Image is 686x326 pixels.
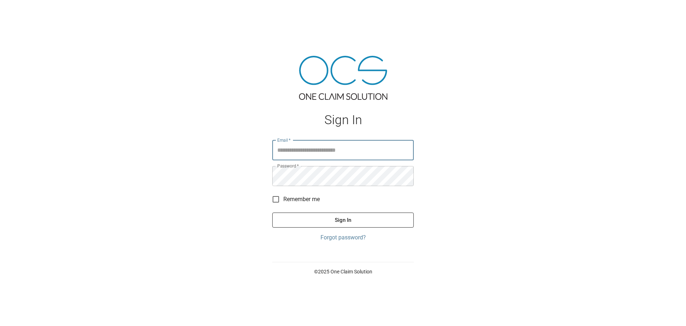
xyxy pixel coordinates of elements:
button: Sign In [272,213,414,228]
img: ocs-logo-white-transparent.png [9,4,37,19]
p: © 2025 One Claim Solution [272,268,414,275]
a: Forgot password? [272,233,414,242]
label: Password [277,163,299,169]
img: ocs-logo-tra.png [299,56,387,100]
h1: Sign In [272,113,414,127]
span: Remember me [283,195,320,204]
label: Email [277,137,291,143]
